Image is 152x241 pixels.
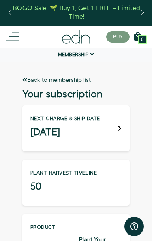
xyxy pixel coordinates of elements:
[30,117,100,122] p: Next charge & ship date
[30,128,100,136] h3: [DATE]
[30,225,122,230] p: Product
[137,4,148,21] div: Next slide
[106,31,130,43] button: BUY
[12,4,141,21] div: BOGO Sale! 🌱 Buy 1, Get 1 FREE – Limited Time!
[58,51,88,58] span: Membership
[12,2,141,23] a: BOGO Sale! 🌱 Buy 1, Get 1 FREE – Limited Time!
[22,76,91,84] a: Back to membership list
[141,38,143,42] span: 0
[124,217,144,237] iframe: Opens a widget where you can find more information
[4,4,15,21] div: Previous slide
[22,105,130,151] div: Next charge & ship date [DATE]
[22,90,130,98] h3: Your subscription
